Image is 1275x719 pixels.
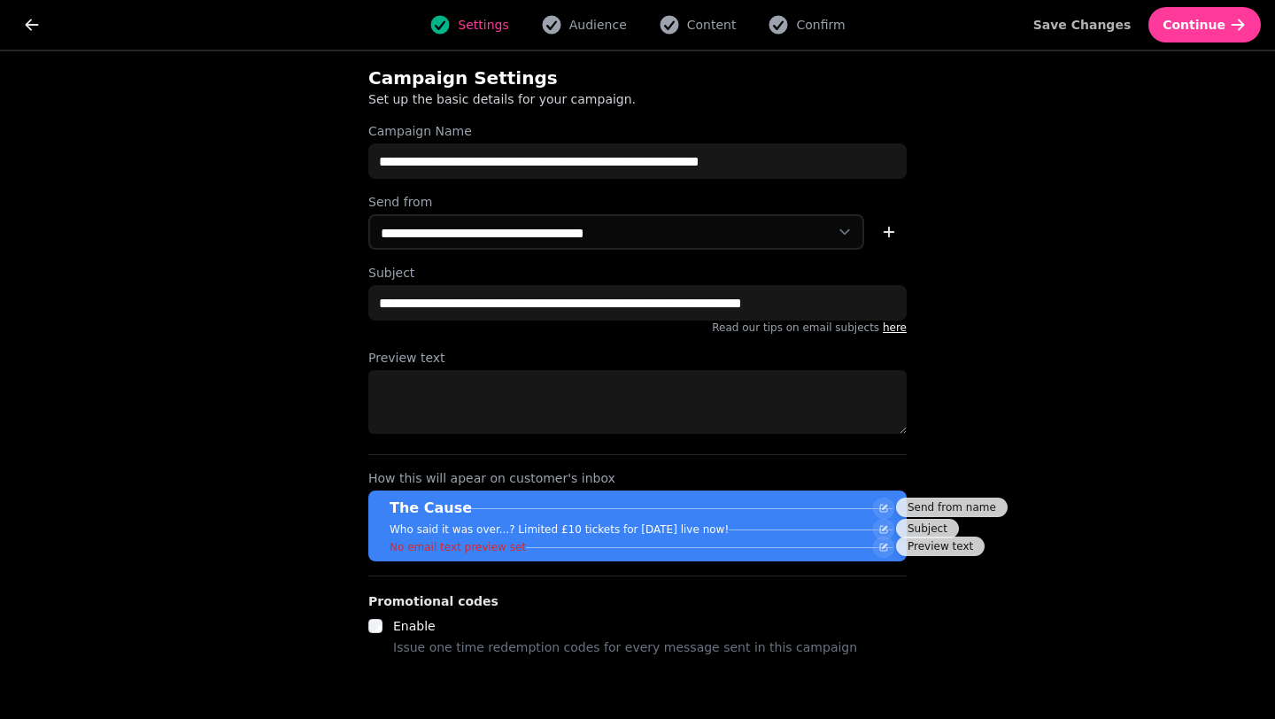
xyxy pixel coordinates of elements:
button: Continue [1148,7,1261,43]
span: Content [687,16,737,34]
span: Confirm [796,16,845,34]
p: Read our tips on email subjects [368,321,907,335]
span: Save Changes [1033,19,1132,31]
p: Set up the basic details for your campaign. [368,90,822,108]
label: How this will apear on customer's inbox [368,469,907,487]
span: Settings [458,16,508,34]
h2: Campaign Settings [368,66,708,90]
div: Subject [896,519,959,538]
p: The Cause [390,498,472,519]
label: Campaign Name [368,122,907,140]
p: Who said it was over...? Limited £10 tickets for [DATE] live now! [390,522,729,537]
p: Issue one time redemption codes for every message sent in this campaign [393,637,857,658]
button: go back [14,7,50,43]
div: Send from name [896,498,1008,517]
span: Continue [1163,19,1225,31]
span: Audience [569,16,627,34]
p: No email text preview set [390,540,526,554]
label: Enable [393,619,436,633]
label: Subject [368,264,907,282]
button: Save Changes [1019,7,1146,43]
label: Preview text [368,349,907,367]
legend: Promotional codes [368,591,498,612]
a: here [883,321,907,334]
div: Preview text [896,537,985,556]
label: Send from [368,193,907,211]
